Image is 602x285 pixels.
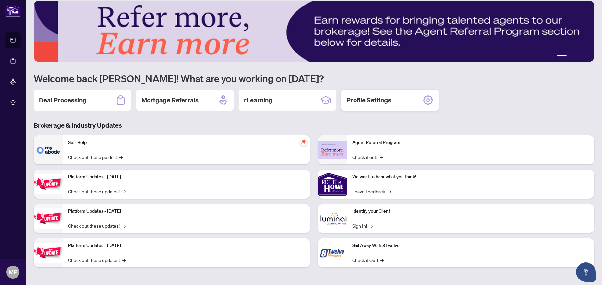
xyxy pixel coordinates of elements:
h2: Profile Settings [346,96,391,105]
h1: Welcome back [PERSON_NAME]! What are you working on [DATE]? [34,72,594,85]
a: Check it Out!→ [352,256,384,264]
p: Platform Updates - [DATE] [68,208,305,215]
h3: Brokerage & Industry Updates [34,121,594,130]
img: Platform Updates - July 8, 2025 [34,208,63,229]
img: We want to hear what you think! [318,170,347,199]
button: 1 [551,55,554,58]
img: logo [5,5,21,17]
p: We want to hear what you think! [352,173,589,181]
span: → [122,188,126,195]
a: Check it out!→ [352,153,383,160]
h2: rLearning [244,96,272,105]
span: pushpin [300,138,307,146]
a: Leave Feedback→ [352,188,391,195]
img: Identify your Client [318,204,347,233]
img: Sail Away With 8Twelve [318,238,347,267]
button: 4 [575,55,577,58]
img: Platform Updates - June 23, 2025 [34,243,63,263]
p: Identify your Client [352,208,589,215]
p: Platform Updates - [DATE] [68,173,305,181]
a: Check out these guides!→ [68,153,123,160]
h2: Deal Processing [39,96,87,105]
p: Platform Updates - [DATE] [68,242,305,249]
p: Agent Referral Program [352,139,589,146]
span: → [388,188,391,195]
span: → [122,222,126,229]
span: → [380,256,384,264]
span: → [122,256,126,264]
span: → [119,153,123,160]
button: 3 [570,55,572,58]
h2: Mortgage Referrals [141,96,199,105]
span: MP [9,267,17,277]
p: Sail Away With 8Twelve [352,242,589,249]
span: → [369,222,373,229]
a: Check out these updates!→ [68,188,126,195]
a: Check out these updates!→ [68,256,126,264]
a: Sign In!→ [352,222,373,229]
img: Platform Updates - July 21, 2025 [34,174,63,194]
img: Self-Help [34,135,63,164]
a: Check out these updates!→ [68,222,126,229]
button: 5 [580,55,583,58]
p: Self-Help [68,139,305,146]
button: 6 [585,55,588,58]
button: 2 [557,55,567,58]
button: Open asap [576,262,596,282]
img: Agent Referral Program [318,141,347,159]
img: Slide 1 [34,1,594,62]
span: → [380,153,383,160]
